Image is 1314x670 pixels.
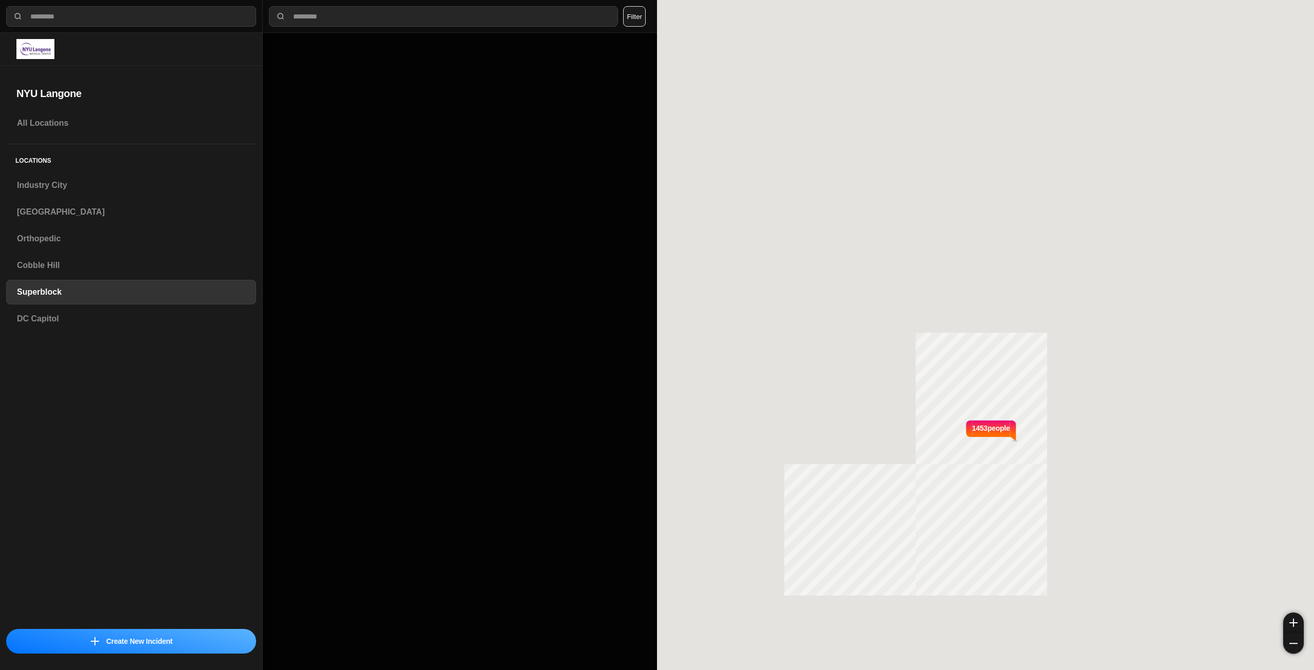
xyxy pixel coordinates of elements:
[17,259,245,272] h3: Cobble Hill
[6,144,256,173] h5: Locations
[106,636,172,646] p: Create New Incident
[17,286,245,298] h3: Superblock
[1283,633,1304,654] button: zoom-out
[13,11,23,22] img: search
[1010,419,1018,442] img: notch
[91,637,99,645] img: icon
[964,419,972,442] img: notch
[1283,612,1304,633] button: zoom-in
[17,313,245,325] h3: DC Capitol
[6,173,256,198] a: Industry City
[17,206,245,218] h3: [GEOGRAPHIC_DATA]
[6,226,256,251] a: Orthopedic
[972,423,1010,446] p: 1453 people
[6,280,256,304] a: Superblock
[16,39,54,59] img: logo
[17,179,245,192] h3: Industry City
[17,117,245,129] h3: All Locations
[6,307,256,331] a: DC Capitol
[1289,639,1298,647] img: zoom-out
[6,629,256,654] button: iconCreate New Incident
[6,200,256,224] a: [GEOGRAPHIC_DATA]
[17,233,245,245] h3: Orthopedic
[276,11,286,22] img: search
[1289,619,1298,627] img: zoom-in
[16,86,246,101] h2: NYU Langone
[6,253,256,278] a: Cobble Hill
[6,111,256,136] a: All Locations
[623,6,646,27] button: Filter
